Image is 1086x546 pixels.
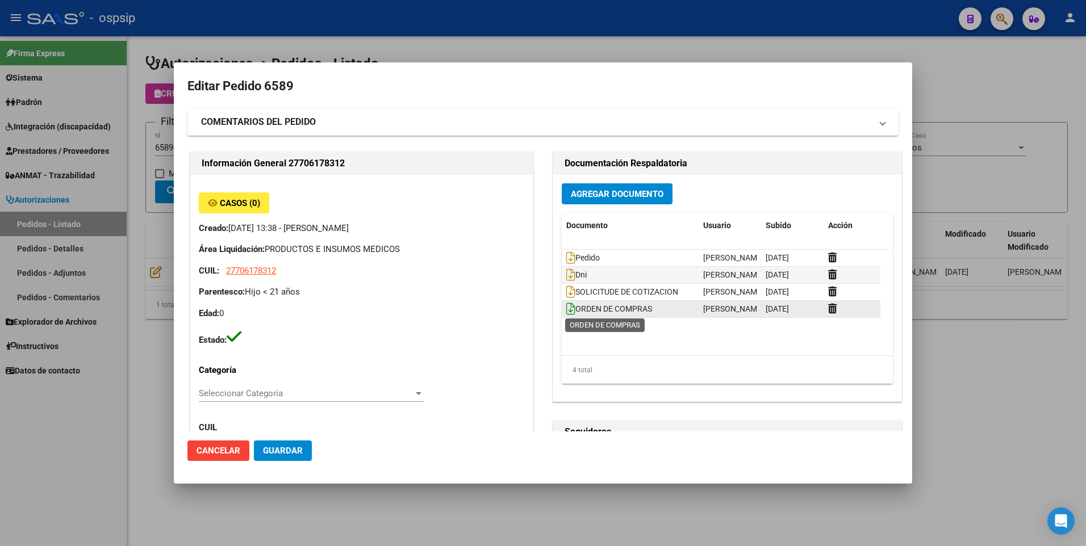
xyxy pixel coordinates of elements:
button: Agregar Documento [562,183,673,204]
strong: Creado: [199,223,228,233]
span: [DATE] [766,270,789,279]
datatable-header-cell: Usuario [699,213,761,238]
datatable-header-cell: Acción [824,213,880,238]
span: Acción [828,221,853,230]
span: SOLICITUDE DE COTIZACION [566,287,678,296]
strong: Parentesco: [199,287,245,297]
span: [PERSON_NAME] [703,270,764,279]
div: Open Intercom Messenger [1047,507,1075,535]
p: CUIL [199,421,296,434]
datatable-header-cell: Subido [761,213,824,238]
span: Seleccionar Categoría [199,388,413,398]
span: Agregar Documento [571,189,663,199]
p: 0 [199,307,524,320]
button: Guardar [254,440,312,461]
h2: Documentación Respaldatoria [565,157,890,170]
span: Cancelar [197,446,240,456]
span: Documento [566,221,608,230]
strong: COMENTARIOS DEL PEDIDO [201,115,316,129]
span: Casos (0) [220,198,260,208]
strong: Área Liquidación: [199,244,265,254]
div: 4 total [562,356,893,384]
span: Subido [766,221,791,230]
p: [DATE] 13:38 - [PERSON_NAME] [199,222,524,235]
strong: CUIL: [199,266,219,276]
p: Hijo < 21 años [199,285,524,299]
span: [DATE] [766,253,789,262]
mat-expansion-panel-header: COMENTARIOS DEL PEDIDO [187,108,899,136]
span: [PERSON_NAME] [703,287,764,296]
h2: Editar Pedido 6589 [187,75,899,97]
span: Dni [566,270,587,279]
h2: Seguidores [565,425,890,439]
span: 27706178312 [226,266,276,276]
span: [DATE] [766,304,789,313]
span: Guardar [263,446,303,456]
p: PRODUCTOS E INSUMOS MEDICOS [199,243,524,256]
h2: Información General 27706178312 [202,157,521,170]
button: Cancelar [187,440,249,461]
p: Categoría [199,364,296,377]
datatable-header-cell: Documento [562,213,699,238]
span: [PERSON_NAME] [703,304,764,313]
button: Casos (0) [199,192,269,213]
span: Pedido [566,253,600,262]
span: Usuario [703,221,731,230]
span: ORDEN DE COMPRAS [566,304,652,313]
strong: Edad: [199,308,219,318]
strong: Estado: [199,335,227,345]
span: [DATE] [766,287,789,296]
span: [PERSON_NAME] [703,253,764,262]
